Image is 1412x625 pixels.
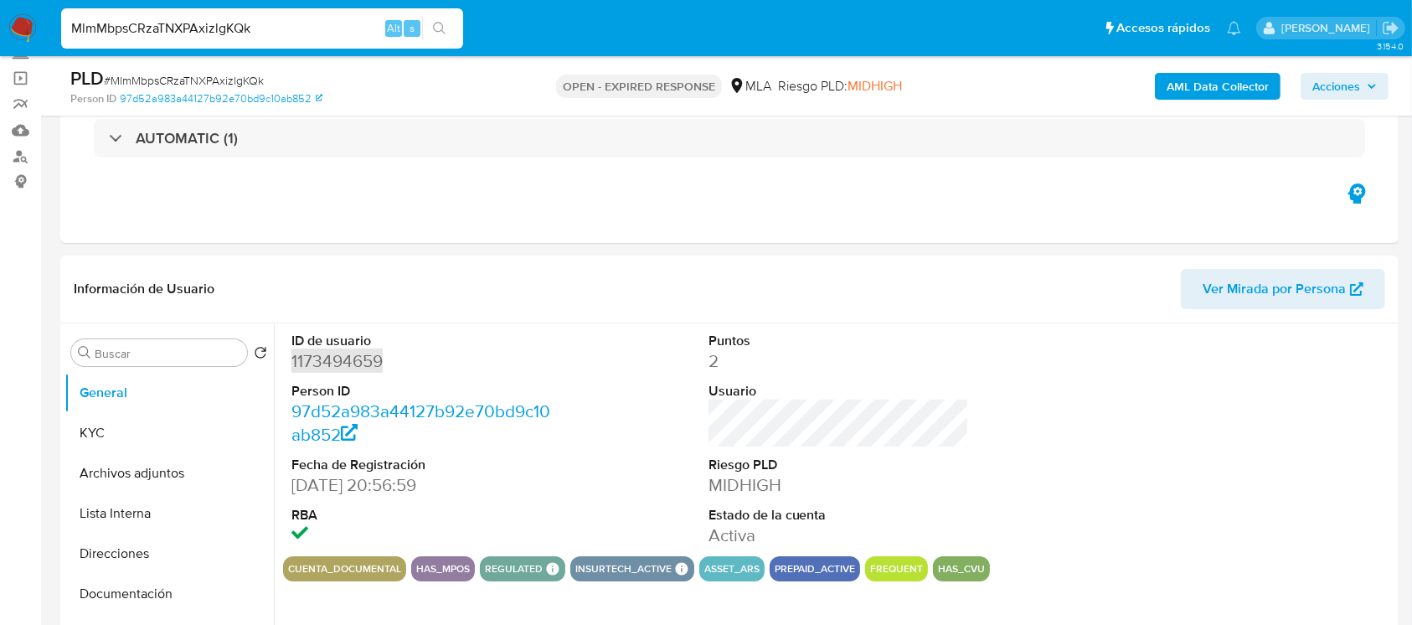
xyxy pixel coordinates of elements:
[104,72,264,89] span: # MlmMbpsCRzaTNXPAxizlgKQk
[709,349,970,373] dd: 2
[709,473,970,497] dd: MIDHIGH
[709,456,970,474] dt: Riesgo PLD
[729,77,771,96] div: MLA
[1301,73,1389,100] button: Acciones
[1227,21,1241,35] a: Notificaciones
[95,346,240,361] input: Buscar
[709,524,970,547] dd: Activa
[64,493,274,534] button: Lista Interna
[64,453,274,493] button: Archivos adjuntos
[64,534,274,574] button: Direcciones
[291,399,550,447] a: 97d52a983a44127b92e70bd9c10ab852
[254,346,267,364] button: Volver al orden por defecto
[938,566,985,572] button: has_cvu
[709,506,970,524] dt: Estado de la cuenta
[120,91,322,106] a: 97d52a983a44127b92e70bd9c10ab852
[709,382,970,400] dt: Usuario
[291,506,553,524] dt: RBA
[1281,20,1376,36] p: florencia.merelli@mercadolibre.com
[291,473,553,497] dd: [DATE] 20:56:59
[136,129,238,147] h3: AUTOMATIC (1)
[575,566,672,572] button: insurtech_active
[291,382,553,400] dt: Person ID
[1382,19,1399,37] a: Salir
[1167,73,1269,100] b: AML Data Collector
[1116,19,1210,37] span: Accesos rápidos
[64,413,274,453] button: KYC
[704,566,760,572] button: asset_ars
[70,91,116,106] b: Person ID
[775,566,855,572] button: prepaid_active
[422,17,456,40] button: search-icon
[1377,39,1404,53] span: 3.154.0
[94,119,1365,158] div: AUTOMATIC (1)
[556,75,722,98] p: OPEN - EXPIRED RESPONSE
[70,65,104,91] b: PLD
[61,18,463,39] input: Buscar usuario o caso...
[709,332,970,350] dt: Puntos
[778,77,902,96] span: Riesgo PLD:
[74,281,214,297] h1: Información de Usuario
[387,20,400,36] span: Alt
[64,574,274,614] button: Documentación
[288,566,401,572] button: cuenta_documental
[1312,73,1360,100] span: Acciones
[485,566,543,572] button: regulated
[848,76,902,96] span: MIDHIGH
[64,373,274,413] button: General
[1181,269,1385,309] button: Ver Mirada por Persona
[410,20,415,36] span: s
[78,346,91,359] button: Buscar
[291,349,553,373] dd: 1173494659
[416,566,470,572] button: has_mpos
[291,332,553,350] dt: ID de usuario
[1203,269,1346,309] span: Ver Mirada por Persona
[870,566,923,572] button: frequent
[291,456,553,474] dt: Fecha de Registración
[1155,73,1281,100] button: AML Data Collector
